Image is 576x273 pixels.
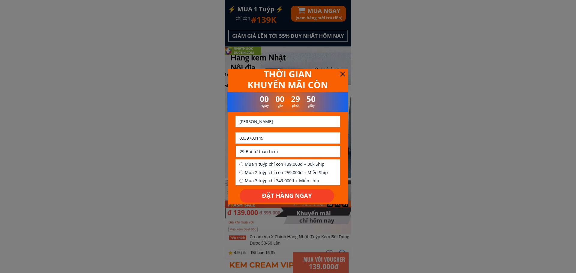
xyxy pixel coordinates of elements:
h3: THỜI GIAN KHUYẾN MÃI CÒN [246,69,329,90]
input: Họ và tên [238,116,337,127]
span: Mua 2 tuýp chỉ còn 259.000đ + Miễn Ship [245,169,328,176]
span: Mua 1 tuýp chỉ còn 139.000đ + 30k Ship [245,161,328,168]
p: ĐẶT HÀNG NGAY [240,189,334,203]
h3: phút [290,102,301,108]
input: Địa chỉ [238,146,338,157]
span: Mua 3 tuýp chỉ 349.000đ + Miễn ship [245,177,328,184]
h3: giờ [274,102,286,108]
h3: giây [305,102,317,108]
h3: ngày [259,102,271,108]
input: Số điện thoại [238,132,337,144]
